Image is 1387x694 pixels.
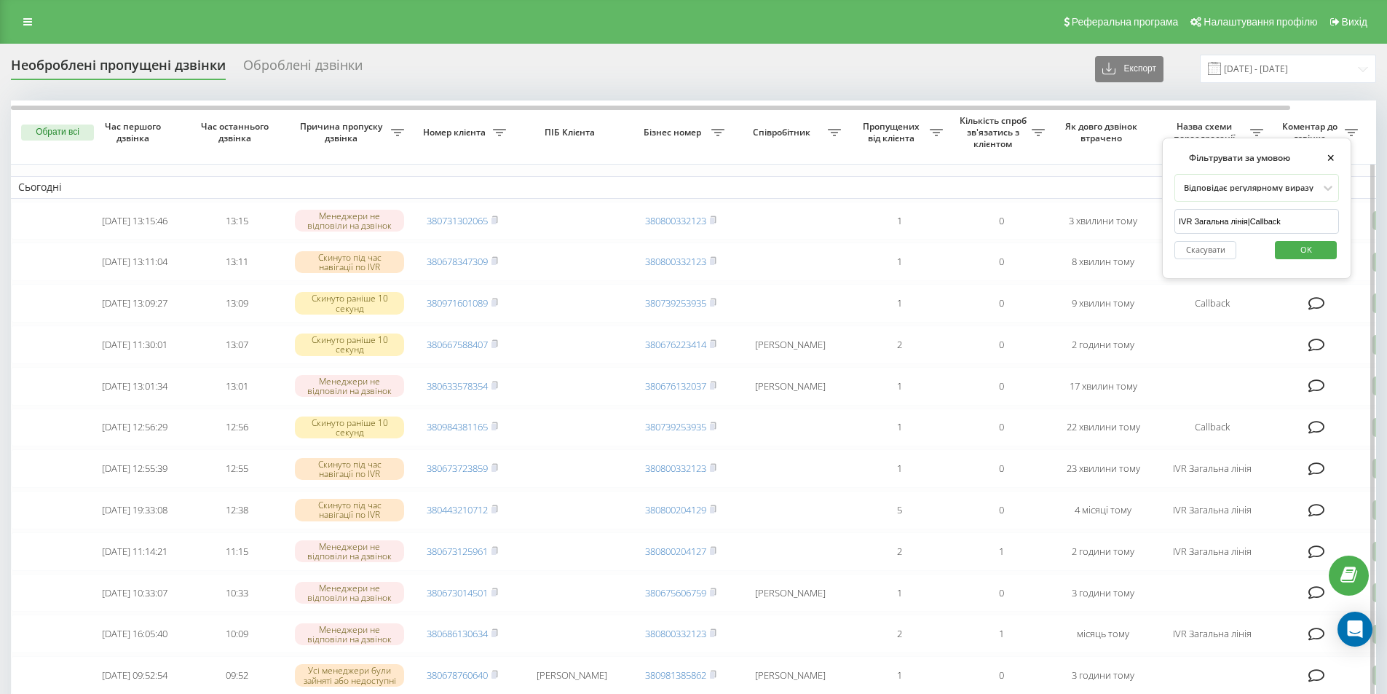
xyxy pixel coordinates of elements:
td: IVR Загальна лінія [1154,615,1271,653]
td: 3 хвилини тому [1052,202,1154,240]
div: Open Intercom Messenger [1337,612,1372,647]
a: 380981385862 [645,669,706,682]
a: 380667588407 [427,338,488,351]
td: 1 [848,409,950,447]
td: 0 [950,449,1052,488]
td: 1 [848,202,950,240]
td: [DATE] 16:05:40 [84,615,186,653]
button: Скасувати [1174,241,1236,259]
td: 0 [950,284,1052,323]
td: 17 хвилин тому [1052,367,1154,406]
button: × [1322,150,1339,167]
td: [DATE] 11:14:21 [84,532,186,571]
td: 12:56 [186,409,288,447]
td: [DATE] 13:15:46 [84,202,186,240]
div: Менеджери не відповіли на дзвінок [295,375,404,397]
a: 380731302065 [427,214,488,227]
button: Обрати всі [21,125,94,141]
span: Час першого дзвінка [95,121,174,143]
a: 380800204129 [645,503,706,516]
td: [DATE] 10:33:07 [84,574,186,612]
span: Номер клієнта [419,127,493,138]
a: 380676223414 [645,338,706,351]
div: Усі менеджери були зайняті або недоступні [295,664,404,686]
div: Необроблені пропущені дзвінки [11,58,226,80]
td: місяць тому [1052,615,1154,653]
span: Співробітник [739,127,828,138]
td: 10:33 [186,574,288,612]
a: 380984381165 [427,420,488,433]
td: 1 [848,574,950,612]
td: 1 [950,532,1052,571]
span: Кількість спроб зв'язатись з клієнтом [957,115,1032,149]
span: Як довго дзвінок втрачено [1064,121,1142,143]
a: 380676132037 [645,379,706,393]
a: 380678760640 [427,669,488,682]
td: 1 [848,284,950,323]
td: [PERSON_NAME] [732,367,848,406]
div: Оброблені дзвінки [243,58,363,80]
td: IVR Загальна лінія [1154,202,1271,240]
a: 380443210712 [427,503,488,516]
td: 2 [848,615,950,653]
a: 380675606759 [645,586,706,599]
div: Скинуто під час навігації по IVR [295,458,404,480]
a: 380673723859 [427,462,488,475]
span: Час останнього дзвінка [197,121,276,143]
div: Менеджери не відповіли на дзвінок [295,210,404,232]
td: 2 години тому [1052,326,1154,364]
div: Скинуто раніше 10 секунд [295,292,404,314]
td: 2 [848,532,950,571]
span: Пропущених від клієнта [855,121,930,143]
td: 0 [950,242,1052,281]
td: 13:01 [186,367,288,406]
span: ПІБ Клієнта [526,127,617,138]
td: 0 [950,491,1052,529]
button: Експорт [1095,56,1163,82]
td: Callback [1154,284,1271,323]
td: 13:09 [186,284,288,323]
span: Фільтрувати за умовою [1174,152,1290,164]
div: Менеджери не відповіли на дзвінок [295,623,404,645]
td: 13:07 [186,326,288,364]
td: 2 [848,326,950,364]
td: 4 місяці тому [1052,491,1154,529]
a: 380678347309 [427,255,488,268]
td: 1 [848,449,950,488]
td: [DATE] 12:56:29 [84,409,186,447]
a: 380971601089 [427,296,488,309]
td: [DATE] 12:55:39 [84,449,186,488]
a: 380633578354 [427,379,488,393]
td: 13:15 [186,202,288,240]
td: [DATE] 11:30:01 [84,326,186,364]
span: Коментар до дзвінка [1278,121,1345,143]
span: Вихід [1342,16,1367,28]
div: Менеджери не відповіли на дзвінок [295,540,404,562]
span: Налаштування профілю [1204,16,1317,28]
div: Скинуто під час навігації по IVR [295,499,404,521]
td: 0 [950,202,1052,240]
a: 380800332123 [645,462,706,475]
td: [DATE] 13:01:34 [84,367,186,406]
td: [DATE] 13:11:04 [84,242,186,281]
div: Скинуто раніше 10 секунд [295,417,404,438]
td: 9 хвилин тому [1052,284,1154,323]
a: 380800332123 [645,627,706,640]
td: 8 хвилин тому [1052,242,1154,281]
span: Бізнес номер [637,127,711,138]
td: 1 [950,615,1052,653]
a: 380800204127 [645,545,706,558]
td: Callback [1154,409,1271,447]
td: 0 [950,326,1052,364]
td: 11:15 [186,532,288,571]
a: 380673125961 [427,545,488,558]
td: 0 [950,367,1052,406]
td: [DATE] 13:09:27 [84,284,186,323]
td: [DATE] 19:33:08 [84,491,186,529]
td: 5 [848,491,950,529]
a: 380686130634 [427,627,488,640]
td: 3 години тому [1052,574,1154,612]
td: 23 хвилини тому [1052,449,1154,488]
span: OK [1286,238,1327,261]
td: 10:09 [186,615,288,653]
